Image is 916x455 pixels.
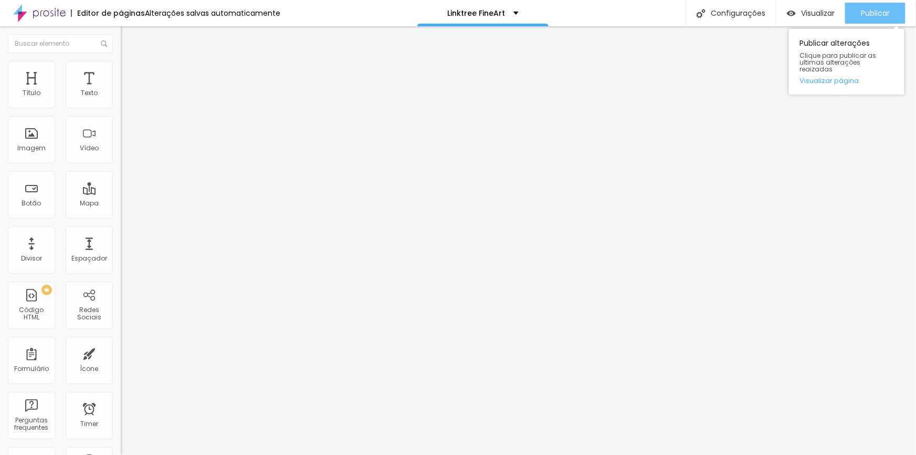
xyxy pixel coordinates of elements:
img: Icone [101,40,107,47]
div: Formulário [14,365,49,373]
img: view-1.svg [787,9,796,18]
div: Ícone [80,365,99,373]
div: Perguntas frequentes [10,417,52,432]
a: Visualizar página [799,77,894,84]
div: Imagem [17,144,46,152]
img: Icone [697,9,706,18]
input: Buscar elemento [8,34,113,53]
iframe: Editor [121,26,916,455]
div: Timer [80,420,98,428]
div: Código HTML [10,306,52,322]
div: Texto [81,89,98,97]
span: Clique para publicar as ultimas alterações reaizadas [799,52,894,73]
div: Divisor [21,255,42,262]
button: Visualizar [776,3,845,24]
p: Linktree FineArt [448,9,506,17]
div: Botão [22,200,41,207]
div: Mapa [80,200,99,207]
button: Publicar [845,3,906,24]
div: Alterações salvas automaticamente [145,9,280,17]
div: Editor de páginas [71,9,145,17]
div: Vídeo [80,144,99,152]
span: Publicar [861,9,890,17]
div: Espaçador [71,255,107,262]
div: Publicar alterações [789,29,904,95]
span: Visualizar [801,9,835,17]
div: Título [23,89,40,97]
div: Redes Sociais [68,306,110,322]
